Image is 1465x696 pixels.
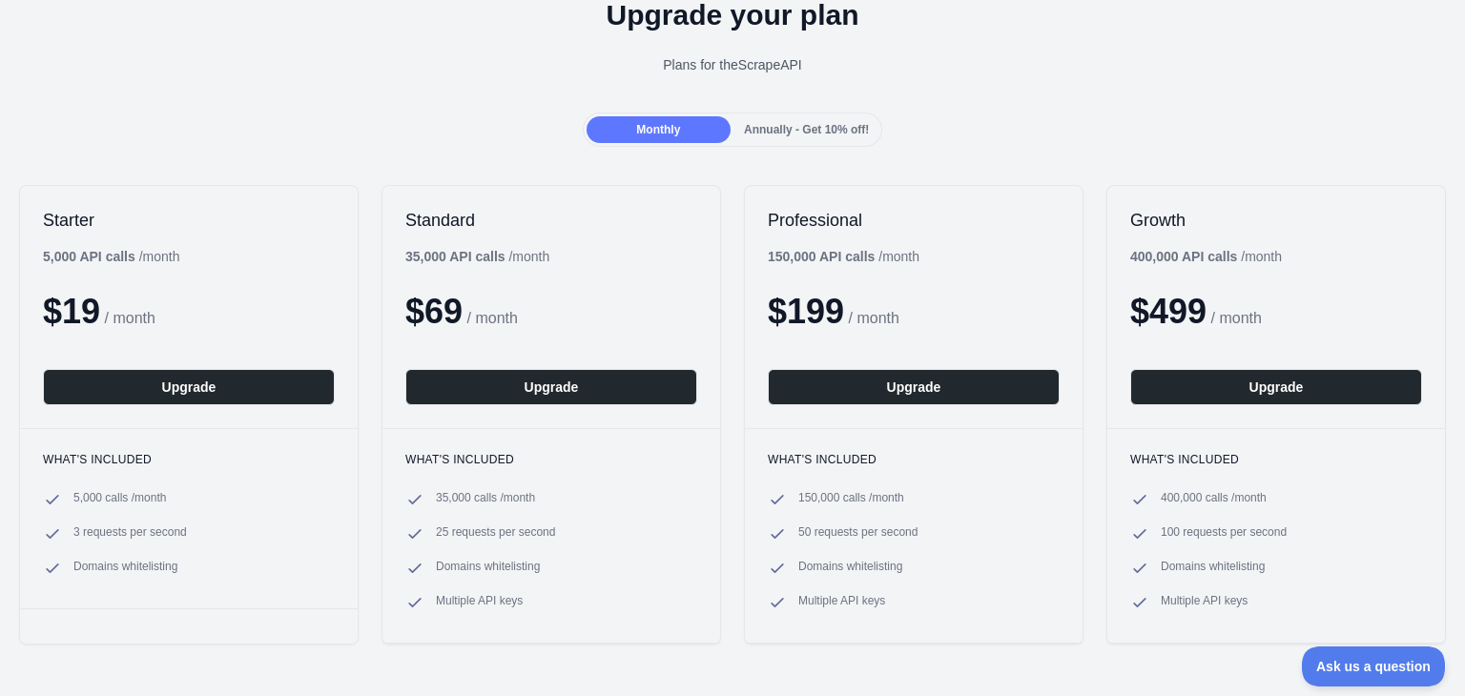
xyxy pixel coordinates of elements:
[768,292,844,331] span: $ 199
[1211,310,1262,326] span: / month
[1302,646,1446,686] iframe: Toggle Customer Support
[849,310,899,326] span: / month
[405,369,697,405] button: Upgrade
[768,369,1060,405] button: Upgrade
[1130,369,1422,405] button: Upgrade
[1130,292,1207,331] span: $ 499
